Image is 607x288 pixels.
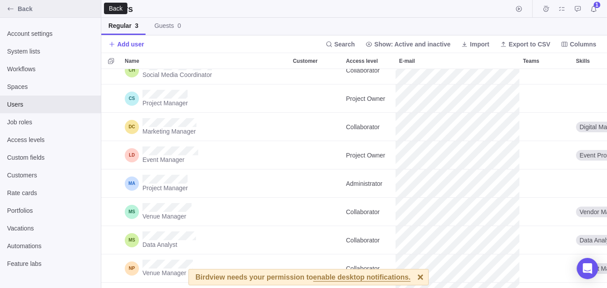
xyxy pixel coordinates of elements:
[121,198,289,226] div: Name
[342,226,396,254] div: Collaborator
[108,38,144,50] span: Add user
[396,56,519,84] div: E-mail
[513,3,525,15] span: Start timer
[293,57,318,65] span: Customer
[399,57,415,65] span: E-mail
[108,5,123,12] div: Back
[7,82,94,91] span: Spaces
[142,184,188,192] span: Project Manager
[289,113,342,141] div: Customer
[121,53,289,69] div: Name
[7,135,94,144] span: Access levels
[346,123,380,131] span: Collaborator
[374,40,450,49] span: Show: Active and inactive
[362,38,454,50] span: Show: Active and inactive
[556,3,568,15] span: My assignments
[572,3,584,15] span: Approval requests
[342,169,396,198] div: Access level
[396,169,519,198] div: E-mail
[342,254,396,282] div: Collaborator
[342,198,396,226] div: Access level
[121,141,289,169] div: Name
[108,21,138,30] span: Regular
[121,254,289,283] div: Name
[313,274,411,282] span: enable desktop notifications.
[519,254,572,283] div: Teams
[342,169,396,197] div: Administrator
[121,84,289,113] div: Name
[125,57,139,65] span: Name
[519,198,572,226] div: Teams
[7,65,94,73] span: Workflows
[7,242,94,250] span: Automations
[342,53,396,69] div: Access level
[121,169,289,198] div: Name
[342,141,396,169] div: Project Owner
[154,21,181,30] span: Guests
[557,38,600,50] span: Columns
[576,57,590,65] span: Skills
[519,169,572,198] div: Teams
[7,171,94,180] span: Customers
[142,127,196,136] span: Marketing Manager
[289,56,342,84] div: Customer
[509,40,550,49] span: Export to CSV
[346,151,385,160] span: Project Owner
[142,99,188,108] span: Project Manager
[342,56,396,84] div: Collaborator
[7,47,94,56] span: System lists
[519,84,572,113] div: Teams
[396,53,519,69] div: E-mail
[342,56,396,84] div: Access level
[121,226,289,254] div: Name
[7,259,94,268] span: Feature labs
[523,57,539,65] span: Teams
[101,18,146,35] a: Regular3
[342,113,396,141] div: Collaborator
[396,84,519,113] div: E-mail
[289,141,342,169] div: Customer
[588,3,600,15] span: Notifications
[470,40,489,49] span: Import
[7,188,94,197] span: Rate cards
[556,7,568,14] a: My assignments
[7,118,94,127] span: Job roles
[346,207,380,216] span: Collaborator
[18,4,97,13] span: Back
[396,226,519,254] div: E-mail
[121,56,289,84] div: Name
[519,226,572,254] div: Teams
[142,70,212,79] span: Social Media Coordinator
[577,258,598,279] div: Open Intercom Messenger
[519,141,572,169] div: Teams
[346,94,385,103] span: Project Owner
[519,113,572,141] div: Teams
[7,29,94,38] span: Account settings
[346,57,378,65] span: Access level
[289,198,342,226] div: Customer
[142,155,198,164] span: Event Manager
[117,40,144,49] span: Add user
[342,113,396,141] div: Access level
[196,269,411,285] div: Birdview needs your permission to
[142,212,192,221] span: Venue Manager
[588,7,600,14] a: Notifications
[396,113,519,141] div: E-mail
[142,269,193,277] span: Venue Manager
[572,7,584,14] a: Approval requests
[496,38,554,50] span: Export to CSV
[570,40,596,49] span: Columns
[519,56,572,84] div: Teams
[346,66,380,75] span: Collaborator
[342,226,396,254] div: Access level
[342,84,396,112] div: Project Owner
[540,7,552,14] a: Time logs
[289,84,342,113] div: Customer
[135,22,138,29] span: 3
[396,141,519,169] div: E-mail
[342,141,396,169] div: Access level
[457,38,493,50] span: Import
[346,179,382,188] span: Administrator
[289,53,342,69] div: Customer
[342,254,396,283] div: Access level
